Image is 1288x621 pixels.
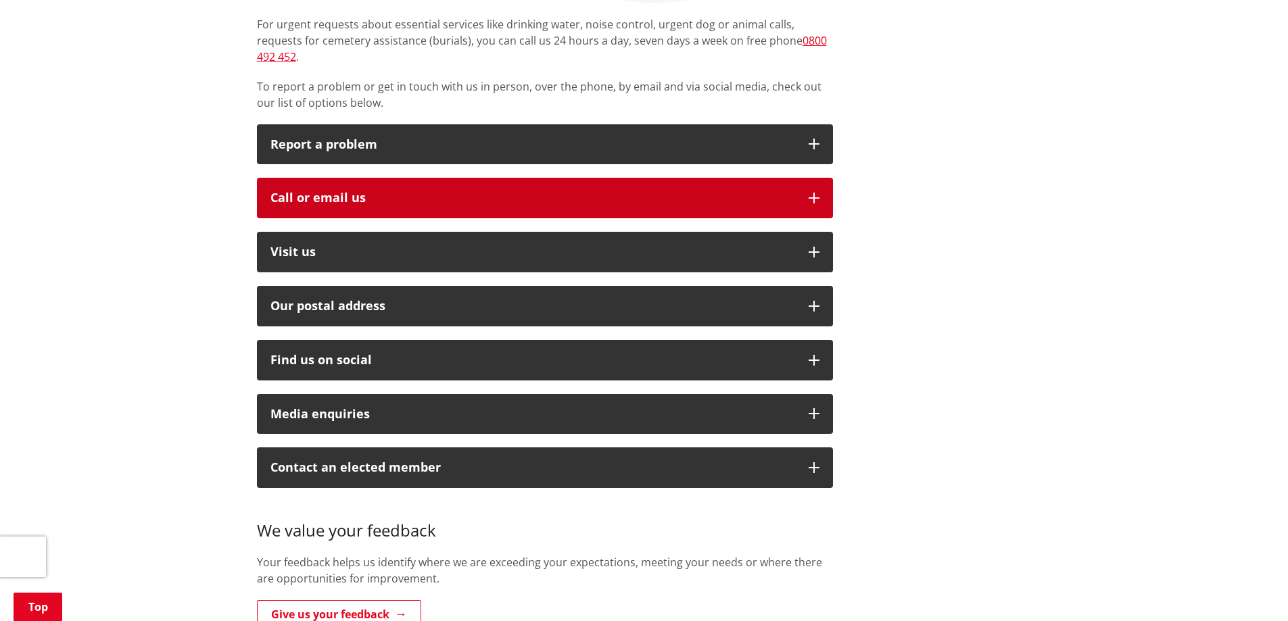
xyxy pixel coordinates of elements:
h3: We value your feedback [257,501,833,541]
button: Our postal address [257,286,833,326]
iframe: Messenger Launcher [1226,564,1274,613]
p: Your feedback helps us identify where we are exceeding your expectations, meeting your needs or w... [257,554,833,587]
p: To report a problem or get in touch with us in person, over the phone, by email and via social me... [257,78,833,111]
a: 0800 492 452 [257,33,827,64]
div: Find us on social [270,353,795,367]
div: Media enquiries [270,407,795,421]
p: For urgent requests about essential services like drinking water, noise control, urgent dog or an... [257,16,833,65]
p: Report a problem [270,138,795,151]
button: Report a problem [257,124,833,165]
button: Contact an elected member [257,447,833,488]
button: Call or email us [257,178,833,218]
button: Visit us [257,232,833,272]
button: Media enquiries [257,394,833,434]
div: Call or email us [270,191,795,205]
button: Find us on social [257,340,833,380]
p: Contact an elected member [270,461,795,474]
h2: Our postal address [270,299,795,313]
a: Top [14,593,62,621]
p: Visit us [270,245,795,259]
